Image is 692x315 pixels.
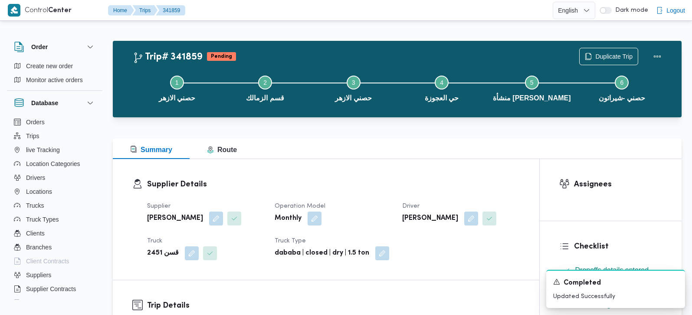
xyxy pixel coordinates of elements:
[10,296,99,310] button: Devices
[26,256,69,266] span: Client Contracts
[263,79,267,86] span: 2
[10,199,99,212] button: Trucks
[8,4,20,17] img: X8yXhbKr1z7QwAAAABJRU5ErkJggg==
[10,59,99,73] button: Create new order
[10,226,99,240] button: Clients
[352,79,355,86] span: 3
[9,280,36,306] iframe: chat widget
[440,79,443,86] span: 4
[147,248,179,259] b: قسن 2451
[246,93,284,103] span: قسم الزمالك
[10,143,99,157] button: live Tracking
[612,7,648,14] span: Dark mode
[10,212,99,226] button: Truck Types
[26,61,73,71] span: Create new order
[620,79,623,86] span: 6
[14,98,95,108] button: Database
[26,284,76,294] span: Supplier Contracts
[207,52,236,61] span: Pending
[26,228,45,239] span: Clients
[10,73,99,87] button: Monitor active orders
[26,159,80,169] span: Location Categories
[10,157,99,171] button: Location Categories
[108,5,134,16] button: Home
[564,278,601,288] span: Completed
[579,48,638,65] button: Duplicate Trip
[147,203,171,209] span: Supplier
[26,214,59,225] span: Truck Types
[530,79,534,86] span: 5
[147,238,162,244] span: Truck
[132,5,157,16] button: Trips
[10,171,99,185] button: Drivers
[26,270,51,280] span: Suppliers
[402,213,458,224] b: [PERSON_NAME]
[10,254,99,268] button: Client Contracts
[175,79,179,86] span: 1
[133,65,221,110] button: حصني الازهر
[130,146,172,153] span: Summary
[574,241,662,252] h3: Checklist
[26,75,83,85] span: Monitor active orders
[26,200,44,211] span: Trucks
[26,117,45,127] span: Orders
[207,146,237,153] span: Route
[425,93,459,103] span: حي العجوزة
[402,203,420,209] span: Driver
[221,65,309,110] button: قسم الزمالك
[31,98,58,108] h3: Database
[275,238,306,244] span: Truck Type
[147,300,520,312] h3: Trip Details
[486,65,578,110] button: منشأة [PERSON_NAME]
[26,242,52,252] span: Branches
[159,93,195,103] span: حصني الازهر
[14,42,95,52] button: Order
[211,54,232,59] b: Pending
[553,278,678,288] div: Notification
[335,93,371,103] span: حصني الازهر
[653,2,689,19] button: Logout
[275,213,302,224] b: Monthly
[10,240,99,254] button: Branches
[26,298,48,308] span: Devices
[147,179,520,190] h3: Supplier Details
[26,172,45,183] span: Drivers
[649,48,666,65] button: Actions
[666,5,685,16] span: Logout
[574,179,662,190] h3: Assignees
[10,129,99,143] button: Trips
[48,7,72,14] b: Center
[147,213,203,224] b: [PERSON_NAME]
[26,186,52,197] span: Locations
[599,93,645,103] span: حصني -شيراتون
[553,292,678,301] p: Updated Successfully
[10,185,99,199] button: Locations
[10,268,99,282] button: Suppliers
[275,203,325,209] span: Operation Model
[26,145,60,155] span: live Tracking
[7,59,102,90] div: Order
[156,5,185,16] button: 341859
[275,248,369,259] b: dababa | closed | dry | 1.5 ton
[397,65,485,110] button: حي العجوزة
[26,131,39,141] span: Trips
[578,65,666,110] button: حصني -شيراتون
[493,93,571,103] span: منشأة [PERSON_NAME]
[7,115,102,303] div: Database
[31,42,48,52] h3: Order
[10,115,99,129] button: Orders
[133,52,203,63] h2: Trip# 341859
[309,65,397,110] button: حصني الازهر
[10,282,99,296] button: Supplier Contracts
[595,51,633,62] span: Duplicate Trip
